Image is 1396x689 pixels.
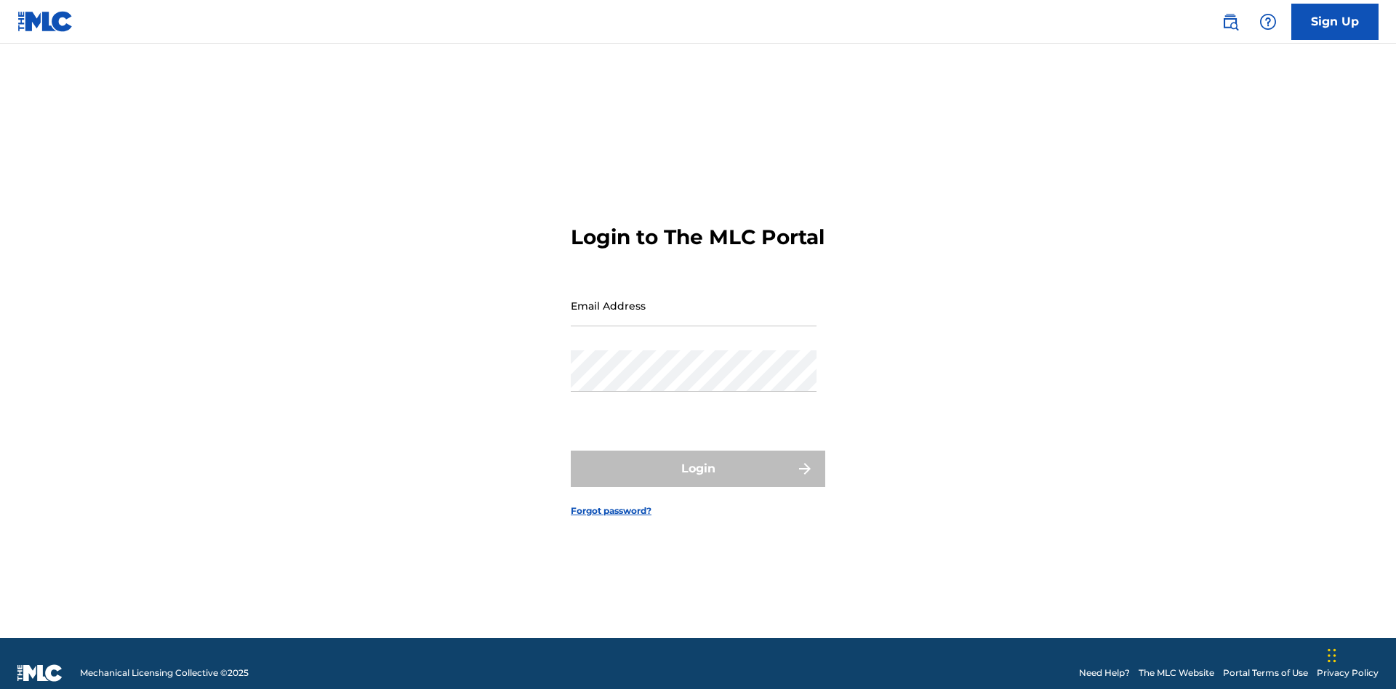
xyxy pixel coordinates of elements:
a: Public Search [1216,7,1245,36]
div: Drag [1328,634,1336,677]
iframe: Chat Widget [1323,619,1396,689]
span: Mechanical Licensing Collective © 2025 [80,666,249,680]
div: Help [1253,7,1283,36]
img: logo [17,664,63,682]
a: The MLC Website [1139,666,1214,680]
img: help [1259,13,1277,31]
img: MLC Logo [17,11,73,32]
img: search [1221,13,1239,31]
a: Sign Up [1291,4,1379,40]
a: Portal Terms of Use [1223,666,1308,680]
a: Privacy Policy [1317,666,1379,680]
h3: Login to The MLC Portal [571,225,825,250]
a: Need Help? [1079,666,1130,680]
a: Forgot password? [571,504,651,517]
